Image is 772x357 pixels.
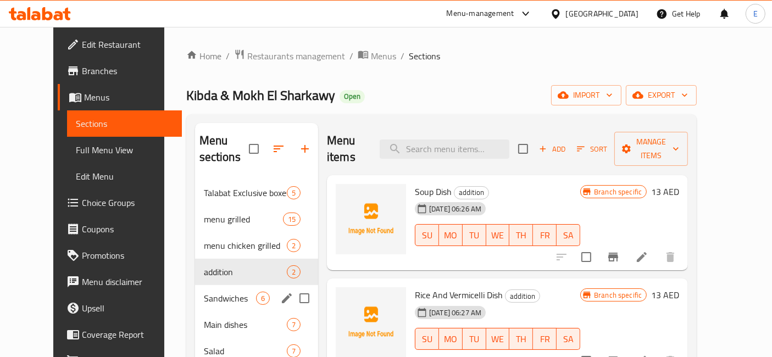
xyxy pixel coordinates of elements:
button: edit [279,290,295,306]
div: [GEOGRAPHIC_DATA] [566,8,638,20]
a: Edit Menu [67,163,182,189]
span: Full Menu View [76,143,174,157]
span: Upsell [82,302,174,315]
h6: 13 AED [651,287,679,303]
span: E [753,8,758,20]
button: export [626,85,697,105]
button: SU [415,328,439,350]
span: SU [420,331,435,347]
span: Branch specific [590,187,646,197]
a: Coupons [58,216,182,242]
span: TH [514,227,529,243]
span: addition [204,265,287,278]
span: Coverage Report [82,328,174,341]
div: items [287,318,301,331]
button: delete [657,244,684,270]
h6: 13 AED [651,184,679,199]
span: Add item [535,141,570,158]
img: Soup Dish [336,184,406,254]
span: Kibda & Mokh El Sharkawy [186,83,335,108]
a: Menu disclaimer [58,269,182,295]
span: MO [443,227,458,243]
div: menu chicken grilled2 [195,232,318,259]
span: Talabat Exclusive boxes [204,186,287,199]
div: addition2 [195,259,318,285]
span: Edit Restaurant [82,38,174,51]
a: Promotions [58,242,182,269]
span: 5 [287,188,300,198]
span: SU [420,227,435,243]
a: Home [186,49,221,63]
button: Manage items [614,132,688,166]
span: FR [537,227,552,243]
input: search [380,140,509,159]
button: WE [486,224,510,246]
button: TH [509,328,533,350]
button: import [551,85,621,105]
span: Select all sections [242,137,265,160]
div: Talabat Exclusive boxes5 [195,180,318,206]
span: SA [561,227,576,243]
span: Branch specific [590,290,646,300]
span: addition [454,186,488,199]
span: 2 [287,267,300,277]
a: Menus [58,84,182,110]
span: 7 [287,346,300,356]
button: FR [533,224,557,246]
a: Sections [67,110,182,137]
button: SA [557,224,580,246]
button: SU [415,224,439,246]
a: Edit menu item [635,250,648,264]
span: 15 [284,214,300,225]
span: TH [514,331,529,347]
span: 6 [257,293,269,304]
nav: breadcrumb [186,49,697,63]
li: / [401,49,404,63]
a: Upsell [58,295,182,321]
button: FR [533,328,557,350]
a: Menus [358,49,396,63]
h2: Menu items [327,132,366,165]
span: Manage items [623,135,679,163]
span: export [635,88,688,102]
div: items [287,186,301,199]
span: Main dishes [204,318,287,331]
a: Edit Restaurant [58,31,182,58]
span: WE [491,331,506,347]
span: addition [506,290,540,303]
div: Sandwiches6edit [195,285,318,311]
li: / [226,49,230,63]
span: import [560,88,613,102]
div: Main dishes7 [195,311,318,338]
span: Sort [577,143,607,155]
span: Branches [82,64,174,77]
span: Sort sections [265,136,292,162]
span: Open [340,92,365,101]
button: Add [535,141,570,158]
span: [DATE] 06:26 AM [425,204,486,214]
button: MO [439,224,463,246]
div: menu grilled15 [195,206,318,232]
span: FR [537,331,552,347]
span: menu grilled [204,213,283,226]
li: / [349,49,353,63]
a: Full Menu View [67,137,182,163]
span: Sandwiches [204,292,256,305]
span: 2 [287,241,300,251]
span: Choice Groups [82,196,174,209]
span: WE [491,227,506,243]
button: TH [509,224,533,246]
span: Sort items [570,141,614,158]
div: addition [454,186,489,199]
span: Select section [512,137,535,160]
span: Sections [409,49,440,63]
span: Promotions [82,249,174,262]
div: addition [505,289,540,303]
span: Rice And Vermicelli Dish [415,287,503,303]
a: Choice Groups [58,189,182,216]
span: Soup Dish [415,183,452,200]
button: SA [557,328,580,350]
button: WE [486,328,510,350]
span: Sections [76,117,174,130]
